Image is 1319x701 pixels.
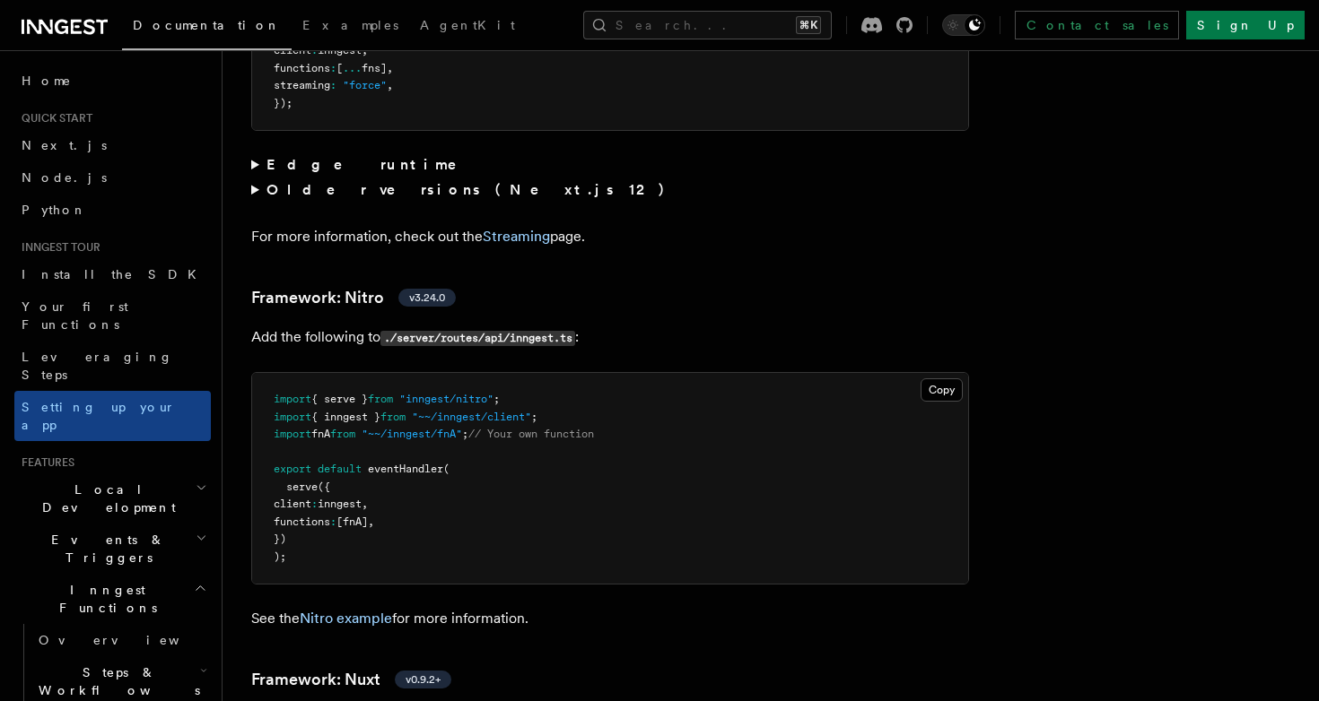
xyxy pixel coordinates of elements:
[362,62,387,74] span: fns]
[380,411,406,423] span: from
[274,498,311,510] span: client
[368,393,393,405] span: from
[368,515,374,528] span: ,
[39,633,223,647] span: Overview
[1015,11,1179,39] a: Contact sales
[14,290,211,341] a: Your first Functions
[274,550,286,563] span: );
[330,79,336,91] span: :
[274,463,311,475] span: export
[443,463,450,475] span: (
[14,391,211,441] a: Setting up your app
[286,480,318,493] span: serve
[22,267,207,281] span: Install the SDK
[494,393,500,405] span: ;
[311,498,318,510] span: :
[274,97,293,109] span: });
[468,428,594,440] span: // Your own function
[311,428,330,440] span: fnA
[14,531,196,567] span: Events & Triggers
[409,290,445,305] span: v3.24.0
[343,79,387,91] span: "force"
[399,393,494,405] span: "inngest/nitro"
[14,161,211,194] a: Node.js
[14,240,100,255] span: Inngest tour
[420,18,515,32] span: AgentKit
[274,62,330,74] span: functions
[330,428,355,440] span: from
[251,606,969,631] p: See the for more information.
[336,515,368,528] span: [fnA]
[387,62,393,74] span: ,
[406,672,441,687] span: v0.9.2+
[14,65,211,97] a: Home
[251,285,456,310] a: Framework: Nitrov3.24.0
[14,473,211,524] button: Local Development
[796,16,821,34] kbd: ⌘K
[14,258,211,290] a: Install the SDK
[336,62,343,74] span: [
[318,498,362,510] span: inngest
[31,663,200,699] span: Steps & Workflows
[531,411,537,423] span: ;
[251,667,451,692] a: Framework: Nuxtv0.9.2+
[380,331,575,346] code: ./server/routes/api/inngest.ts
[14,480,196,516] span: Local Development
[274,515,330,528] span: functions
[14,341,211,391] a: Leveraging Steps
[343,62,362,74] span: ...
[583,11,832,39] button: Search...⌘K
[311,411,380,423] span: { inngest }
[409,5,526,48] a: AgentKit
[274,532,286,545] span: })
[412,411,531,423] span: "~~/inngest/client"
[362,428,462,440] span: "~~/inngest/fnA"
[1186,11,1305,39] a: Sign Up
[22,350,173,382] span: Leveraging Steps
[22,138,107,152] span: Next.js
[251,224,969,249] p: For more information, check out the page.
[14,581,194,617] span: Inngest Functions
[368,463,443,475] span: eventHandler
[14,194,211,226] a: Python
[330,62,336,74] span: :
[22,170,107,185] span: Node.js
[921,378,963,402] button: Copy
[311,393,368,405] span: { serve }
[14,574,211,624] button: Inngest Functions
[122,5,292,50] a: Documentation
[14,455,74,470] span: Features
[14,524,211,574] button: Events & Triggers
[274,428,311,440] span: import
[300,610,392,627] a: Nitro example
[274,79,330,91] span: streaming
[251,325,969,350] p: Add the following to :
[274,411,311,423] span: import
[318,463,362,475] span: default
[266,181,674,198] strong: Older versions (Next.js 12)
[942,14,985,36] button: Toggle dark mode
[22,400,176,432] span: Setting up your app
[387,79,393,91] span: ,
[22,299,128,332] span: Your first Functions
[266,156,482,173] strong: Edge runtime
[14,129,211,161] a: Next.js
[292,5,409,48] a: Examples
[22,72,72,90] span: Home
[14,111,92,125] span: Quick start
[274,393,311,405] span: import
[462,428,468,440] span: ;
[483,228,550,245] a: Streaming
[362,498,368,510] span: ,
[318,480,330,493] span: ({
[133,18,281,32] span: Documentation
[251,177,969,203] summary: Older versions (Next.js 12)
[330,515,336,528] span: :
[31,624,211,656] a: Overview
[302,18,398,32] span: Examples
[251,152,969,177] summary: Edge runtime
[22,203,87,217] span: Python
